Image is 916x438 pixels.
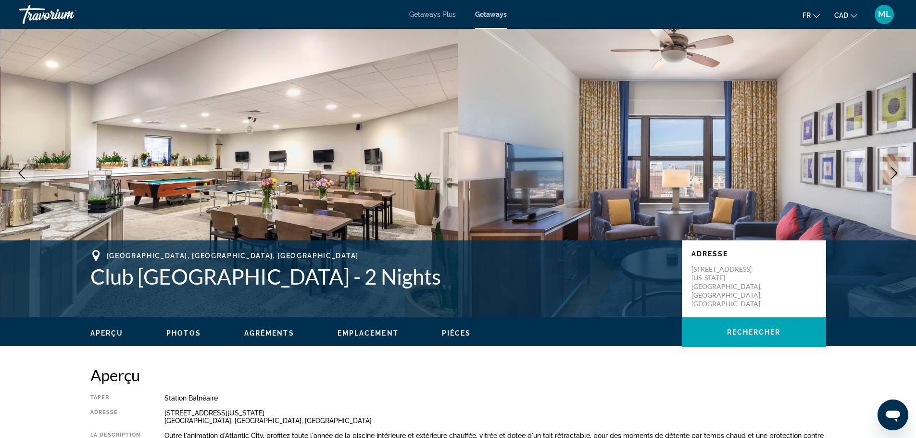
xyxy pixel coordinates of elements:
[107,252,359,260] span: [GEOGRAPHIC_DATA], [GEOGRAPHIC_DATA], [GEOGRAPHIC_DATA]
[727,328,781,336] span: Rechercher
[90,394,140,402] div: Taper
[872,4,897,25] button: User Menu
[803,12,811,19] span: fr
[90,264,672,289] h1: Club [GEOGRAPHIC_DATA] - 2 Nights
[90,409,140,425] div: Adresse
[834,8,857,22] button: Change currency
[691,265,768,308] p: [STREET_ADDRESS][US_STATE] [GEOGRAPHIC_DATA], [GEOGRAPHIC_DATA], [GEOGRAPHIC_DATA]
[475,11,507,18] a: Getaways
[338,329,399,338] button: Emplacement
[409,11,456,18] a: Getaways Plus
[882,161,906,185] button: Next image
[19,2,115,27] a: Travorium
[164,409,826,425] div: [STREET_ADDRESS][US_STATE] [GEOGRAPHIC_DATA], [GEOGRAPHIC_DATA], [GEOGRAPHIC_DATA]
[442,329,471,338] button: Pièces
[878,10,891,19] span: ML
[90,329,124,338] button: Aperçu
[90,365,826,385] h2: Aperçu
[10,161,34,185] button: Previous image
[682,317,826,347] button: Rechercher
[164,394,826,402] div: Station balnéaire
[878,400,908,430] iframe: Bouton de lancement de la fenêtre de messagerie
[834,12,848,19] span: CAD
[244,329,294,338] button: Agréments
[691,250,816,258] p: Adresse
[166,329,201,338] button: Photos
[803,8,820,22] button: Change language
